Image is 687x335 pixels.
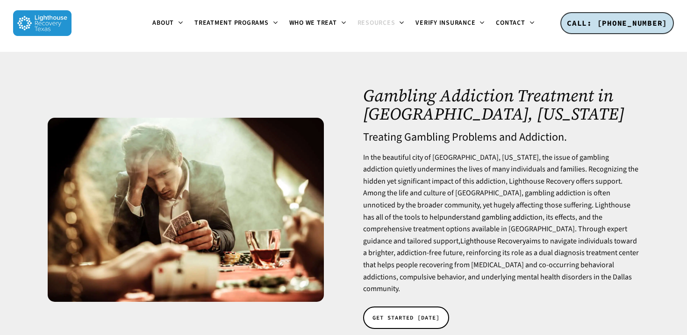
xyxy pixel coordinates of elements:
a: Who We Treat [284,20,352,27]
span: Who We Treat [289,18,337,28]
span: Treatment Programs [194,18,269,28]
a: Contact [490,20,540,27]
a: understand gambling addiction [444,212,543,222]
span: About [152,18,174,28]
a: Lighthouse Recovery [460,236,526,246]
span: Resources [358,18,395,28]
img: Gambling Addiction Treatment [48,118,323,302]
span: GET STARTED [DATE] [372,313,440,322]
h4: Treating Gambling Problems and Addiction. [363,131,639,143]
span: Verify Insurance [415,18,475,28]
a: Treatment Programs [189,20,284,27]
a: GET STARTED [DATE] [363,306,449,329]
span: , its effects, and the comprehensive treatment options available in [GEOGRAPHIC_DATA]. Through ex... [363,212,639,294]
span: CALL: [PHONE_NUMBER] [567,18,667,28]
a: Resources [352,20,410,27]
span: In the beautiful city of [GEOGRAPHIC_DATA], [US_STATE], the issue of gambling addiction quietly u... [363,152,638,222]
a: CALL: [PHONE_NUMBER] [560,12,674,35]
img: Lighthouse Recovery Texas [13,10,72,36]
h1: Gambling Addiction Treatment in [GEOGRAPHIC_DATA], [US_STATE] [363,86,639,123]
a: About [147,20,189,27]
a: Verify Insurance [410,20,490,27]
span: Contact [496,18,525,28]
